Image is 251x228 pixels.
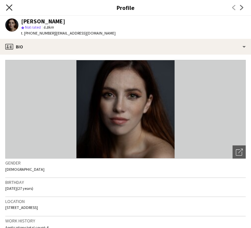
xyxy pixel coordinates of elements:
h3: Gender [5,160,246,166]
span: [STREET_ADDRESS] [5,205,38,210]
h3: Location [5,198,246,204]
div: Open photos pop-in [233,145,246,159]
img: Crew avatar or photo [5,60,246,159]
span: [DEMOGRAPHIC_DATA] [5,167,44,172]
span: 6.8km [42,25,55,30]
span: Not rated [25,25,41,30]
span: | [EMAIL_ADDRESS][DOMAIN_NAME] [55,31,116,36]
span: t. [PHONE_NUMBER] [21,31,55,36]
h3: Work history [5,218,246,224]
div: [PERSON_NAME] [21,18,65,24]
h3: Birthday [5,179,246,185]
span: [DATE] (27 years) [5,186,33,191]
